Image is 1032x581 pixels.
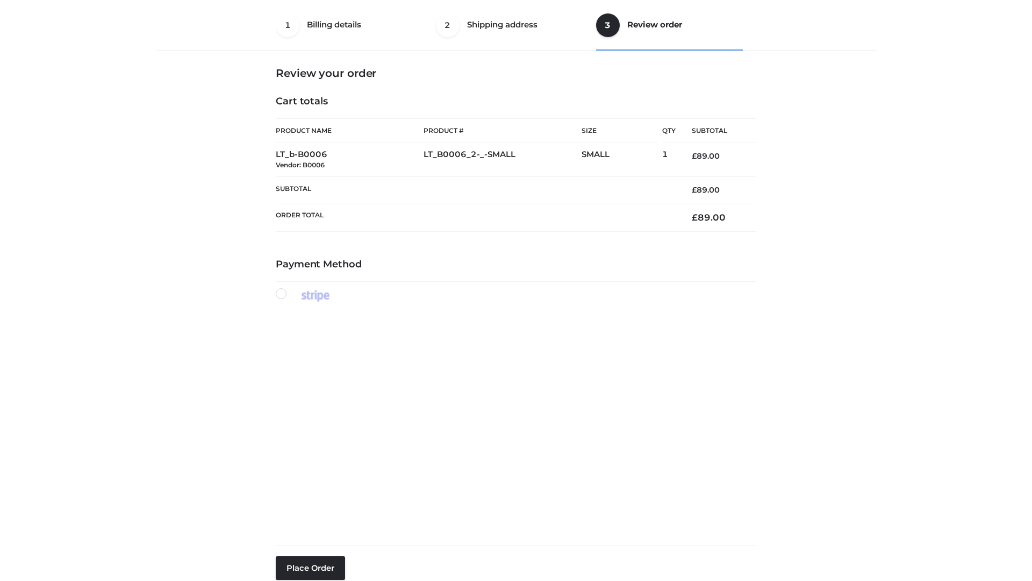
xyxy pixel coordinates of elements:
span: £ [692,185,697,195]
th: Product Name [276,118,424,143]
h3: Review your order [276,67,756,80]
td: SMALL [582,143,662,177]
bdi: 89.00 [692,185,720,195]
th: Product # [424,118,582,143]
bdi: 89.00 [692,212,726,223]
th: Order Total [276,203,676,232]
h4: Payment Method [276,259,756,271]
th: Qty [662,118,676,143]
span: £ [692,151,697,161]
small: Vendor: B0006 [276,161,325,169]
span: £ [692,212,698,223]
th: Subtotal [676,119,756,143]
button: Place order [276,556,345,580]
td: 1 [662,143,676,177]
bdi: 89.00 [692,151,720,161]
h4: Cart totals [276,96,756,108]
td: LT_B0006_2-_-SMALL [424,143,582,177]
th: Size [582,119,657,143]
td: LT_b-B0006 [276,143,424,177]
iframe: Secure payment input frame [274,300,754,536]
th: Subtotal [276,176,676,203]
